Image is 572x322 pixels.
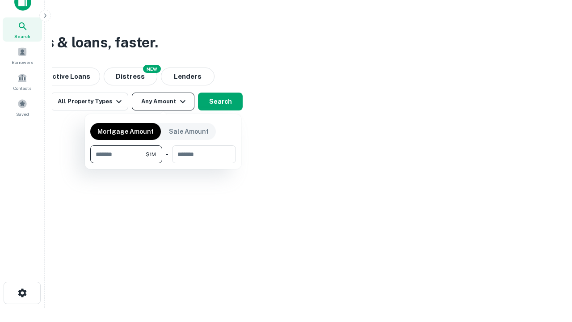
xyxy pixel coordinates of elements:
span: $1M [146,150,156,158]
p: Sale Amount [169,127,209,136]
div: - [166,145,168,163]
iframe: Chat Widget [527,250,572,293]
p: Mortgage Amount [97,127,154,136]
